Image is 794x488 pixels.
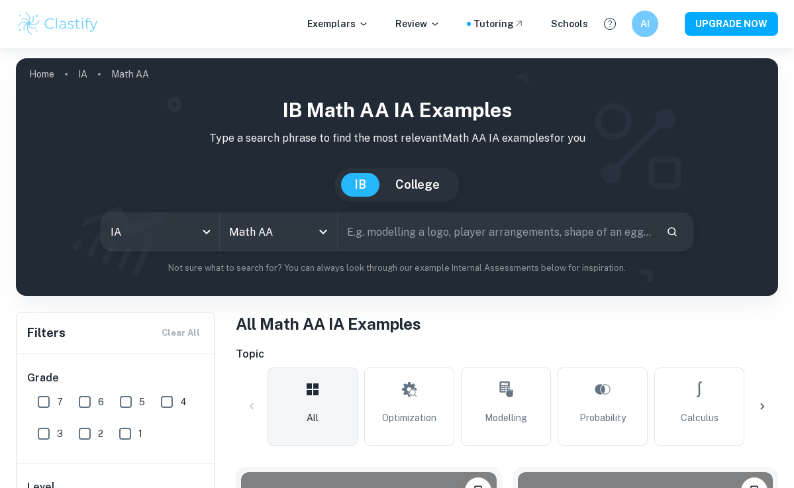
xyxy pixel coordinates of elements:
span: All [307,411,319,425]
p: Not sure what to search for? You can always look through our example Internal Assessments below f... [26,262,768,275]
span: 5 [139,395,145,409]
img: Clastify logo [16,11,100,37]
button: Open [314,222,332,241]
button: Help and Feedback [599,13,621,35]
p: Type a search phrase to find the most relevant Math AA IA examples for you [26,130,768,146]
a: Home [29,65,54,83]
span: Modelling [485,411,527,425]
span: Probability [579,411,626,425]
span: 7 [57,395,63,409]
span: Optimization [382,411,436,425]
button: IB [341,173,379,197]
h1: IB Math AA IA examples [26,95,768,125]
span: 2 [98,426,103,441]
h6: Filters [27,324,66,342]
button: College [382,173,453,197]
a: Schools [551,17,588,31]
h1: All Math AA IA Examples [236,312,778,336]
h6: AI [638,17,653,31]
img: profile cover [16,58,778,296]
a: Tutoring [473,17,524,31]
button: Search [661,220,683,243]
p: Math AA [111,67,149,81]
span: 4 [180,395,187,409]
h6: Topic [236,346,778,362]
a: IA [78,65,87,83]
button: UPGRADE NOW [685,12,778,36]
p: Review [395,17,440,31]
span: 3 [57,426,63,441]
span: 6 [98,395,104,409]
p: Exemplars [307,17,369,31]
input: E.g. modelling a logo, player arrangements, shape of an egg... [338,213,656,250]
span: 1 [138,426,142,441]
button: AI [632,11,658,37]
span: Calculus [681,411,719,425]
div: IA [101,213,219,250]
h6: Grade [27,370,205,386]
